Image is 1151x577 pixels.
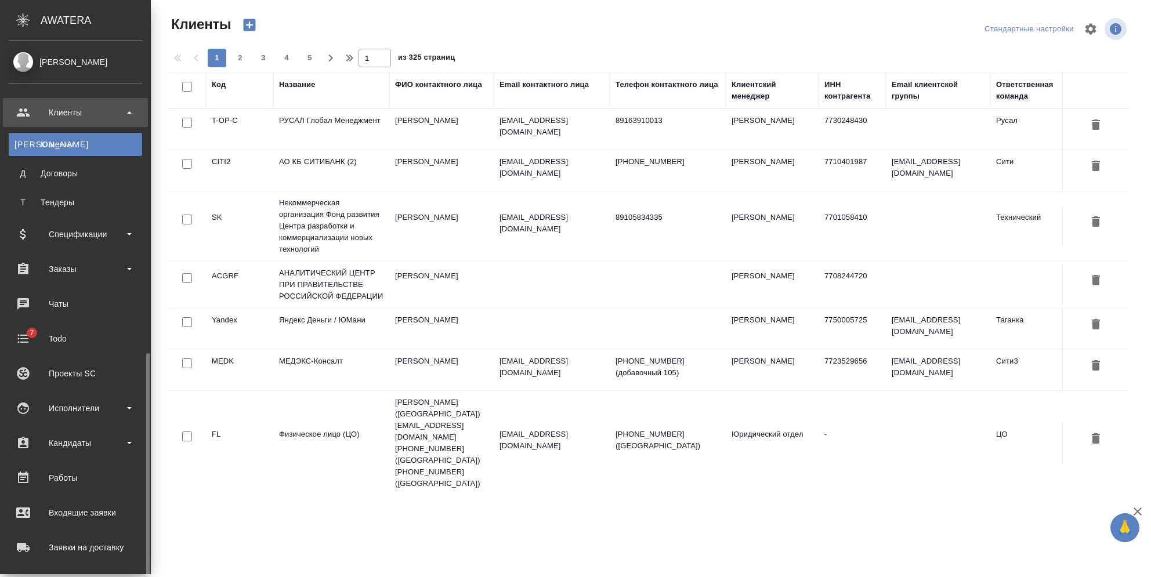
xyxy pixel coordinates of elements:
td: - [819,423,886,463]
a: Входящие заявки [3,498,148,527]
td: 7710401987 [819,150,886,191]
button: Удалить [1086,115,1106,136]
td: [PERSON_NAME] [726,109,819,150]
td: [PERSON_NAME] [389,150,494,191]
td: 7708244720 [819,264,886,305]
td: FL [206,423,273,463]
p: [PHONE_NUMBER] ([GEOGRAPHIC_DATA]) [616,429,720,452]
p: [EMAIL_ADDRESS][DOMAIN_NAME] [500,212,604,235]
div: Клиенты [15,139,136,150]
div: Ответственная команда [996,79,1077,102]
a: [PERSON_NAME]Клиенты [9,133,142,156]
div: AWATERA [41,9,151,32]
p: [EMAIL_ADDRESS][DOMAIN_NAME] [500,115,604,138]
div: Заявки на доставку [9,539,142,556]
a: ТТендеры [9,191,142,214]
p: 89105834335 [616,212,720,223]
p: [EMAIL_ADDRESS][DOMAIN_NAME] [500,355,604,379]
button: Создать [236,15,263,35]
p: [EMAIL_ADDRESS][DOMAIN_NAME] [500,429,604,452]
td: Yandex [206,309,273,349]
div: Код [212,79,226,90]
button: 4 [277,49,296,67]
span: Настроить таблицу [1077,15,1105,43]
td: [PERSON_NAME] [389,206,494,246]
a: Проекты SC [3,359,148,388]
td: Яндекс Деньги / ЮМани [273,309,389,349]
td: Физическое лицо (ЦО) [273,423,389,463]
td: T-OP-C [206,109,273,150]
a: Заявки на доставку [3,533,148,562]
td: [PERSON_NAME] [726,206,819,246]
td: [PERSON_NAME] [726,309,819,349]
td: 7730248430 [819,109,886,150]
td: Юридический отдел [726,423,819,463]
span: 3 [254,52,273,64]
button: Удалить [1086,355,1106,377]
td: CITI2 [206,150,273,191]
td: Технический [990,206,1083,246]
span: Посмотреть информацию [1105,18,1129,40]
td: [PERSON_NAME] [389,109,494,150]
td: МЕДЭКС-Консалт [273,350,389,390]
div: Email контактного лица [500,79,589,90]
td: Русал [990,109,1083,150]
button: Удалить [1086,156,1106,177]
button: Удалить [1086,270,1106,292]
td: ACGRF [206,264,273,305]
div: Email клиентской группы [892,79,984,102]
td: 7701058410 [819,206,886,246]
div: Договоры [15,168,136,179]
button: Удалить [1086,314,1106,336]
span: Клиенты [168,15,231,34]
div: Клиенты [9,104,142,121]
div: Чаты [9,295,142,313]
td: SK [206,206,273,246]
td: [EMAIL_ADDRESS][DOMAIN_NAME] [886,350,990,390]
td: РУСАЛ Глобал Менеджмент [273,109,389,150]
div: Работы [9,469,142,487]
button: 5 [301,49,319,67]
td: Некоммерческая организация Фонд развития Центра разработки и коммерциализации новых технологий [273,191,389,261]
td: [PERSON_NAME] [389,309,494,349]
div: Телефон контактного лица [616,79,718,90]
td: АО КБ СИТИБАНК (2) [273,150,389,191]
div: Входящие заявки [9,504,142,521]
td: [PERSON_NAME] [726,264,819,305]
td: [PERSON_NAME] [389,264,494,305]
td: 7750005725 [819,309,886,349]
button: 2 [231,49,249,67]
span: 4 [277,52,296,64]
a: ДДоговоры [9,162,142,185]
div: Спецификации [9,226,142,243]
a: 7Todo [3,324,148,353]
td: Сити [990,150,1083,191]
div: Исполнители [9,400,142,417]
p: 89163910013 [616,115,720,126]
span: 5 [301,52,319,64]
td: Таганка [990,309,1083,349]
td: [EMAIL_ADDRESS][DOMAIN_NAME] [886,309,990,349]
div: Todo [9,330,142,347]
td: [PERSON_NAME] [726,350,819,390]
td: [PERSON_NAME] [389,350,494,390]
button: 🙏 [1110,513,1139,542]
p: [PHONE_NUMBER] [616,156,720,168]
div: Проекты SC [9,365,142,382]
div: Название [279,79,315,90]
td: Сити3 [990,350,1083,390]
td: [EMAIL_ADDRESS][DOMAIN_NAME] [886,150,990,191]
td: 7723529656 [819,350,886,390]
button: 3 [254,49,273,67]
button: Удалить [1086,429,1106,450]
span: 2 [231,52,249,64]
span: 🙏 [1115,516,1135,540]
p: [EMAIL_ADDRESS][DOMAIN_NAME] [500,156,604,179]
div: ФИО контактного лица [395,79,482,90]
span: 7 [23,327,41,339]
div: Клиентский менеджер [732,79,813,102]
td: [PERSON_NAME] ([GEOGRAPHIC_DATA]) [EMAIL_ADDRESS][DOMAIN_NAME] [PHONE_NUMBER] ([GEOGRAPHIC_DATA])... [389,391,494,495]
div: split button [982,20,1077,38]
span: из 325 страниц [398,50,455,67]
div: ИНН контрагента [824,79,880,102]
